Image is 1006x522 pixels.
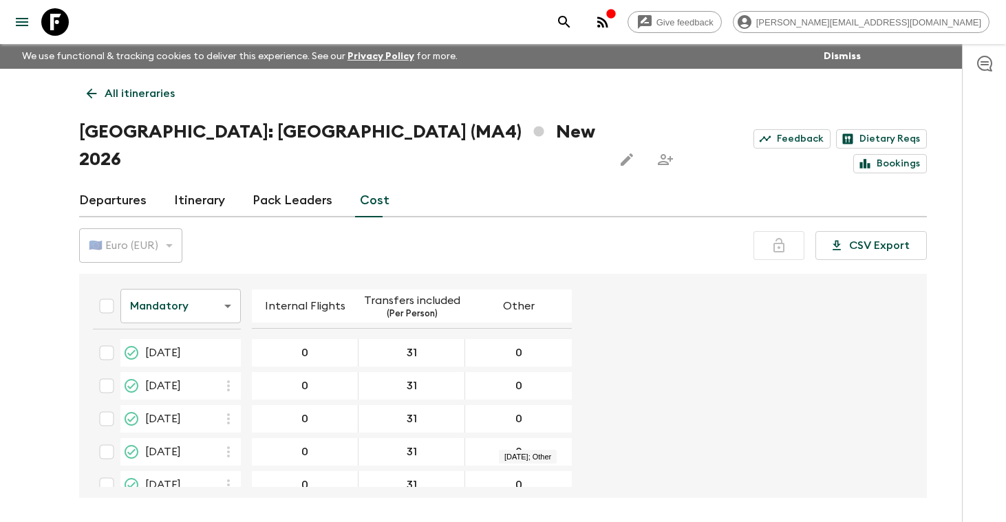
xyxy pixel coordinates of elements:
a: Bookings [853,154,927,173]
span: [DATE] [145,411,181,427]
p: Other [503,298,535,314]
span: [DATE] [145,378,181,394]
p: We use functional & tracking cookies to deliver this experience. See our for more. [17,44,463,69]
svg: On Sale [123,345,140,361]
span: [PERSON_NAME][EMAIL_ADDRESS][DOMAIN_NAME] [749,17,989,28]
div: 14 Jan 2026; Internal Flights [252,339,358,367]
a: Privacy Policy [347,52,414,61]
div: 01 May 2026; Other [465,471,572,499]
a: Itinerary [174,184,225,217]
a: Give feedback [628,11,722,33]
div: 15 Apr 2026; Transfers included [358,438,465,466]
svg: On Sale [123,444,140,460]
div: Mandatory [120,287,241,325]
p: Internal Flights [265,298,345,314]
div: 25 Feb 2026; Transfers included [358,372,465,400]
div: 01 May 2026; Internal Flights [252,471,358,499]
div: 25 Feb 2026; Other [465,372,572,400]
div: 14 Jan 2026; Transfers included [358,339,465,367]
a: Feedback [753,129,831,149]
p: All itineraries [105,85,175,102]
svg: On Sale [123,378,140,394]
a: Dietary Reqs [836,129,927,149]
svg: Proposed [123,477,140,493]
div: 13 Mar 2026; Internal Flights [252,405,358,433]
span: Give feedback [649,17,721,28]
div: 15 Apr 2026; Other [465,438,572,466]
h1: [GEOGRAPHIC_DATA]: [GEOGRAPHIC_DATA] (MA4) New 2026 [79,118,602,173]
div: 01 May 2026; Transfers included [358,471,465,499]
div: 13 Mar 2026; Transfers included [358,405,465,433]
div: 14 Jan 2026; Other [465,339,572,367]
button: Edit this itinerary [613,146,641,173]
a: Cost [360,184,389,217]
span: [DATE] [145,477,181,493]
p: Transfers included [364,292,460,309]
a: Pack Leaders [253,184,332,217]
button: menu [8,8,36,36]
div: 🇪🇺 Euro (EUR) [79,226,182,265]
div: 25 Feb 2026; Internal Flights [252,372,358,400]
button: search adventures [550,8,578,36]
a: Departures [79,184,147,217]
button: Dismiss [820,47,864,66]
span: [DATE] [145,345,181,361]
div: [PERSON_NAME][EMAIL_ADDRESS][DOMAIN_NAME] [733,11,989,33]
div: 15 Apr 2026; Internal Flights [252,438,358,466]
p: (Per Person) [387,309,438,320]
div: 13 Mar 2026; Other [465,405,572,433]
span: [DATE] [145,444,181,460]
a: All itineraries [79,80,182,107]
div: Select all [93,292,120,320]
button: CSV Export [815,231,927,260]
svg: On Sale [123,411,140,427]
span: Share this itinerary [652,146,679,173]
